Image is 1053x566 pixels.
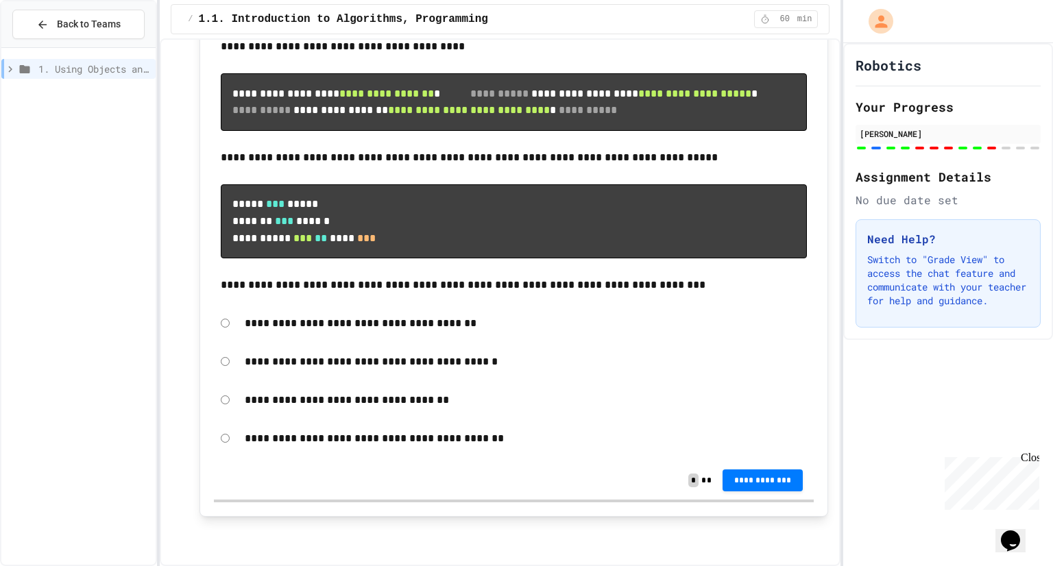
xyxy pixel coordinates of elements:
span: min [797,14,812,25]
div: No due date set [856,192,1041,208]
iframe: chat widget [939,452,1039,510]
div: [PERSON_NAME] [860,127,1037,140]
h1: Robotics [856,56,921,75]
h2: Assignment Details [856,167,1041,186]
div: Chat with us now!Close [5,5,95,87]
span: / [188,14,193,25]
span: 1. Using Objects and Methods [38,62,150,76]
button: Back to Teams [12,10,145,39]
p: Switch to "Grade View" to access the chat feature and communicate with your teacher for help and ... [867,253,1029,308]
div: My Account [854,5,897,37]
h3: Need Help? [867,231,1029,247]
span: 60 [774,14,796,25]
span: Back to Teams [57,17,121,32]
span: 1.1. Introduction to Algorithms, Programming, and Compilers [198,11,587,27]
iframe: chat widget [995,511,1039,552]
h2: Your Progress [856,97,1041,116]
